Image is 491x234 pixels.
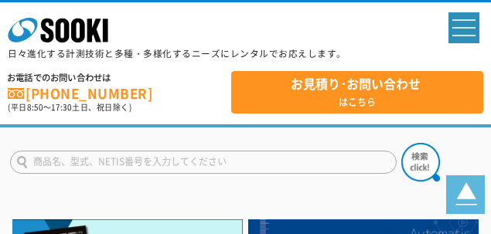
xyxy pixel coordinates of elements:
[8,46,483,61] p: 日々進化する計測技術と多種・多様化するニーズにレンタルでお応えします。
[8,86,222,101] a: [PHONE_NUMBER]
[27,101,43,113] span: 8:50
[51,101,72,113] span: 17:30
[10,151,397,174] input: 商品名、型式、NETIS番号を入力してください
[232,76,482,108] span: はこちら
[291,76,421,92] strong: お見積り･お問い合わせ
[231,71,483,113] a: お見積り･お問い合わせはこちら
[401,143,440,181] img: btn_search.png
[452,27,476,29] span: spMenu
[8,101,131,113] span: (平日 ～ 土日、祝日除く)
[8,71,222,85] span: お電話でのお問い合わせは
